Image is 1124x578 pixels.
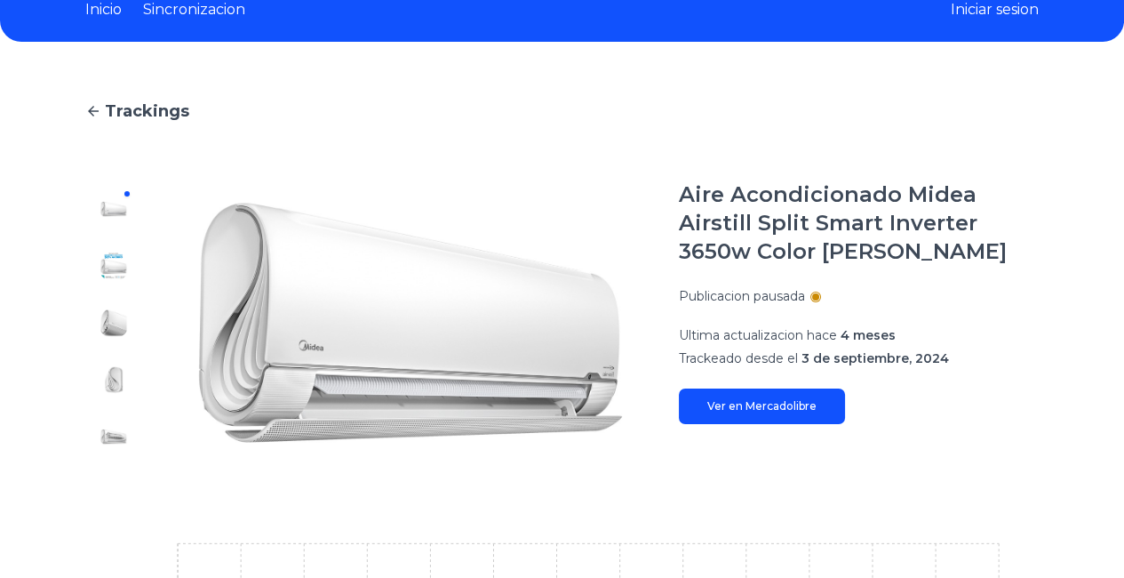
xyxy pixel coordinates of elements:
[178,181,643,465] img: Aire Acondicionado Midea Airstill Split Smart Inverter 3650w Color Blanco
[679,287,805,305] p: Publicacion pausada
[85,99,1039,124] a: Trackings
[841,327,896,343] span: 4 meses
[105,99,189,124] span: Trackings
[100,365,128,394] img: Aire Acondicionado Midea Airstill Split Smart Inverter 3650w Color Blanco
[679,181,1039,266] h1: Aire Acondicionado Midea Airstill Split Smart Inverter 3650w Color [PERSON_NAME]
[679,389,845,424] a: Ver en Mercadolibre
[801,350,949,366] span: 3 de septiembre, 2024
[679,327,837,343] span: Ultima actualizacion hace
[100,195,128,223] img: Aire Acondicionado Midea Airstill Split Smart Inverter 3650w Color Blanco
[679,350,798,366] span: Trackeado desde el
[100,252,128,280] img: Aire Acondicionado Midea Airstill Split Smart Inverter 3650w Color Blanco
[100,422,128,451] img: Aire Acondicionado Midea Airstill Split Smart Inverter 3650w Color Blanco
[100,309,128,337] img: Aire Acondicionado Midea Airstill Split Smart Inverter 3650w Color Blanco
